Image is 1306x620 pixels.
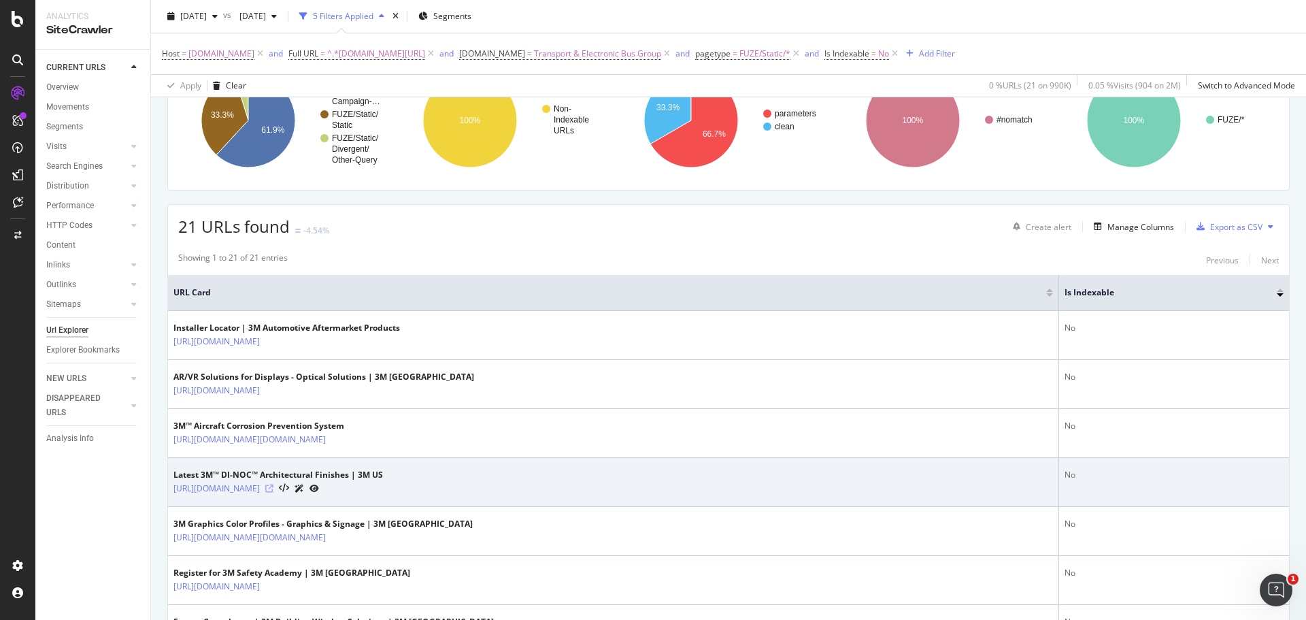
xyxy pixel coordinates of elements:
[327,44,425,63] span: ^.*[DOMAIN_NAME][URL]
[1206,252,1239,268] button: Previous
[46,391,127,420] a: DISAPPEARED URLS
[46,159,103,174] div: Search Engines
[775,109,816,118] text: parameters
[211,110,234,120] text: 33.3%
[173,567,410,579] div: Register for 3M Safety Academy | 3M [GEOGRAPHIC_DATA]
[261,125,284,135] text: 61.9%
[675,47,690,60] button: and
[173,580,260,593] a: [URL][DOMAIN_NAME]
[46,323,88,338] div: Url Explorer
[554,104,571,114] text: Non-
[1007,216,1071,238] button: Create alert
[234,5,282,27] button: [DATE]
[46,238,141,252] a: Content
[265,485,273,493] a: Visit Online Page
[173,482,260,495] a: [URL][DOMAIN_NAME]
[1261,255,1279,266] div: Next
[223,9,234,20] span: vs
[173,371,474,383] div: AR/VR Solutions for Displays - Optical Solutions | 3M [GEOGRAPHIC_DATA]
[871,48,876,59] span: =
[1026,221,1071,233] div: Create alert
[46,218,93,233] div: HTTP Codes
[332,155,378,165] text: Other-Query
[46,391,115,420] div: DISAPPEARED URLS
[173,420,385,432] div: 3M™ Aircraft Corrosion Prevention System
[173,433,326,446] a: [URL][DOMAIN_NAME][DOMAIN_NAME]
[182,48,186,59] span: =
[46,140,127,154] a: Visits
[1218,115,1245,125] text: FUZE/*
[173,469,383,481] div: Latest 3M™ DI-NOC™ Architectural Finishes | 3M US
[805,48,819,59] div: and
[332,97,380,106] text: Campaign-…
[178,61,391,180] div: A chart.
[332,110,379,119] text: FUZE/Static/
[295,481,304,495] a: AI Url Details
[309,481,319,495] a: URL Inspection
[1065,287,1256,299] span: Is Indexable
[1088,80,1181,91] div: 0.05 % Visits ( 904 on 2M )
[46,159,127,174] a: Search Engines
[805,47,819,60] button: and
[554,115,589,125] text: Indexable
[313,10,373,22] div: 5 Filters Applied
[1064,61,1277,180] svg: A chart.
[46,297,81,312] div: Sitemaps
[188,44,254,63] span: [DOMAIN_NAME]
[843,61,1056,180] div: A chart.
[46,100,89,114] div: Movements
[46,258,70,272] div: Inlinks
[989,80,1071,91] div: 0 % URLs ( 21 on 990K )
[180,10,207,22] span: 2025 Sep. 14th
[226,80,246,91] div: Clear
[878,44,889,63] span: No
[775,122,794,131] text: clean
[1206,255,1239,266] div: Previous
[46,100,141,114] a: Movements
[269,47,283,60] button: and
[279,484,289,493] button: View HTML Source
[46,80,79,95] div: Overview
[46,140,67,154] div: Visits
[46,61,105,75] div: CURRENT URLS
[295,229,301,233] img: Equal
[46,238,76,252] div: Content
[332,120,352,130] text: Static
[332,144,369,154] text: Divergent/
[439,48,454,59] div: and
[46,11,139,22] div: Analytics
[46,278,76,292] div: Outlinks
[901,46,955,62] button: Add Filter
[288,48,318,59] span: Full URL
[46,22,139,38] div: SiteCrawler
[413,5,477,27] button: Segments
[621,61,834,180] svg: A chart.
[162,48,180,59] span: Host
[46,343,120,357] div: Explorer Bookmarks
[46,372,86,386] div: NEW URLS
[459,116,480,125] text: 100%
[173,335,260,348] a: [URL][DOMAIN_NAME]
[1065,567,1284,579] div: No
[46,179,89,193] div: Distribution
[1107,221,1174,233] div: Manage Columns
[173,322,400,334] div: Installer Locator | 3M Automotive Aftermarket Products
[1261,252,1279,268] button: Next
[459,48,525,59] span: [DOMAIN_NAME]
[390,10,401,23] div: times
[733,48,737,59] span: =
[46,343,141,357] a: Explorer Bookmarks
[1065,518,1284,530] div: No
[703,129,726,139] text: 66.7%
[1260,574,1292,606] iframe: Intercom live chat
[400,61,613,180] svg: A chart.
[320,48,325,59] span: =
[46,179,127,193] a: Distribution
[162,75,201,97] button: Apply
[294,5,390,27] button: 5 Filters Applied
[554,126,574,135] text: URLs
[46,278,127,292] a: Outlinks
[656,103,680,112] text: 33.3%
